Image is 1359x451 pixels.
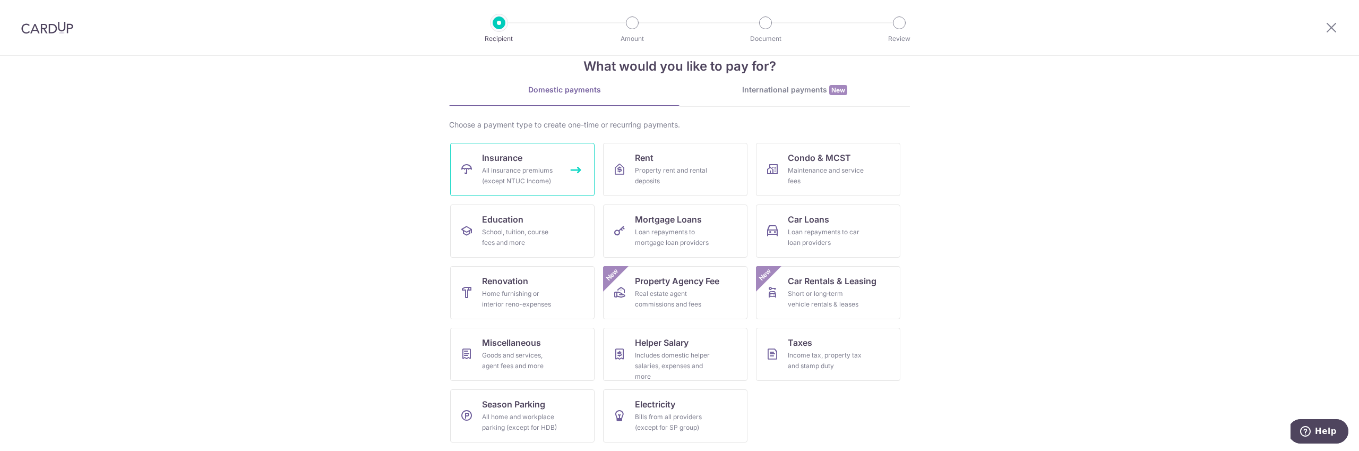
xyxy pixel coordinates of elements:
[756,266,900,319] a: Car Rentals & LeasingShort or long‑term vehicle rentals & leasesNew
[679,84,910,96] div: International payments
[635,412,711,433] div: Bills from all providers (except for SP group)
[482,213,523,226] span: Education
[635,213,702,226] span: Mortgage Loans
[788,350,864,371] div: Income tax, property tax and stamp duty
[450,143,595,196] a: InsuranceAll insurance premiums (except NTUC Income)
[788,288,864,310] div: Short or long‑term vehicle rentals & leases
[482,227,558,248] div: School, tuition, course fees and more
[788,165,864,186] div: Maintenance and service fees
[788,227,864,248] div: Loan repayments to car loan providers
[482,350,558,371] div: Goods and services, agent fees and more
[635,350,711,382] div: Includes domestic helper salaries, expenses and more
[593,33,672,44] p: Amount
[450,328,595,381] a: MiscellaneousGoods and services, agent fees and more
[788,275,876,287] span: Car Rentals & Leasing
[449,57,910,76] h4: What would you like to pay for?
[482,412,558,433] div: All home and workplace parking (except for HDB)
[449,84,679,95] div: Domestic payments
[450,389,595,443] a: Season ParkingAll home and workplace parking (except for HDB)
[860,33,939,44] p: Review
[24,7,46,17] span: Help
[482,336,541,349] span: Miscellaneous
[756,328,900,381] a: TaxesIncome tax, property tax and stamp duty
[603,328,747,381] a: Helper SalaryIncludes domestic helper salaries, expenses and more
[635,165,711,186] div: Property rent and rental deposits
[635,151,653,164] span: Rent
[788,336,812,349] span: Taxes
[482,151,522,164] span: Insurance
[21,21,73,34] img: CardUp
[482,288,558,310] div: Home furnishing or interior reno-expenses
[788,151,851,164] span: Condo & MCST
[788,213,829,226] span: Car Loans
[450,205,595,258] a: EducationSchool, tuition, course fees and more
[1291,419,1348,446] iframe: Opens a widget where you can find more information
[829,85,847,95] span: New
[635,275,719,287] span: Property Agency Fee
[635,227,711,248] div: Loan repayments to mortgage loan providers
[603,205,747,258] a: Mortgage LoansLoan repayments to mortgage loan providers
[604,266,621,284] span: New
[635,336,689,349] span: Helper Salary
[603,266,747,319] a: Property Agency FeeReal estate agent commissions and feesNew
[482,165,558,186] div: All insurance premiums (except NTUC Income)
[756,266,774,284] span: New
[756,205,900,258] a: Car LoansLoan repayments to car loan providers
[449,120,910,130] div: Choose a payment type to create one-time or recurring payments.
[450,266,595,319] a: RenovationHome furnishing or interior reno-expenses
[482,398,545,411] span: Season Parking
[482,275,528,287] span: Renovation
[756,143,900,196] a: Condo & MCSTMaintenance and service fees
[635,288,711,310] div: Real estate agent commissions and fees
[635,398,675,411] span: Electricity
[603,143,747,196] a: RentProperty rent and rental deposits
[603,389,747,443] a: ElectricityBills from all providers (except for SP group)
[726,33,805,44] p: Document
[460,33,538,44] p: Recipient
